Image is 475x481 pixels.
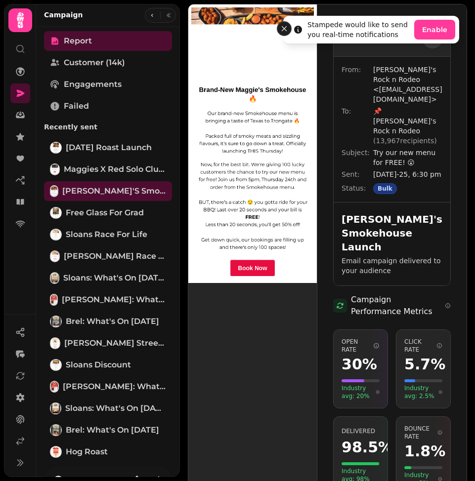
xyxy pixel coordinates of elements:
a: Brel: What's On May 25Brel: What's On [DATE] [44,312,172,331]
img: Sloans: What's On April 25 [clone] [51,273,58,283]
span: Open Rate [342,338,380,354]
span: Click Rate [404,338,442,354]
img: Maggies x Red Solo Club 3rd Aug [51,164,59,174]
a: Sloans: What's On April 25 [clone]Sloans: What's On [DATE] [clone] [44,268,172,288]
span: 30 % [342,356,377,373]
span: From: [342,65,373,104]
img: Campaign preview [188,4,317,283]
img: Sloans Discount [51,360,61,370]
span: 98.5 % [342,439,393,456]
a: Engagements [44,75,172,94]
span: [PERSON_NAME]'s Rock n Rodeo <[EMAIL_ADDRESS][DOMAIN_NAME]> [373,65,442,104]
a: Hog RoastHog Roast [44,442,172,462]
span: Sent: [342,169,373,179]
img: Sunday Roast Launch [51,143,61,153]
span: Percentage of emails that were successfully delivered to recipients' inboxes. Higher is better. [342,428,375,435]
span: Brel: What's On [DATE] [66,424,159,436]
span: Maggies x Red Solo Club [DATE] [64,163,166,175]
span: [PERSON_NAME]: Whats On [DATE] [clone] [62,294,166,306]
span: Status: [342,183,373,194]
button: Close toast [277,21,292,36]
span: 5.7 % [404,356,445,373]
h2: Campaign [44,10,83,20]
span: Customer (14k) [64,57,125,69]
div: Visual representation of your bounce rate (1.8%). For bounce rate, LOWER is better. The bar is gr... [404,466,442,469]
img: Sloans Race for Life [51,230,61,240]
img: Hog Roast [51,447,61,457]
img: Maggies: Whats On April 25 [51,382,58,392]
span: Engagements [64,79,122,90]
a: Sloans DiscountSloans Discount [44,355,172,375]
h2: Campaign Performance Metrics [351,294,451,318]
a: Maggies: Whats On April 25[PERSON_NAME]: Whats On [DATE] [44,377,172,397]
a: Maggie's Smokehouse Launch[PERSON_NAME]'s Smokehouse Launch [44,181,172,201]
span: Report [64,35,92,47]
a: Sloans Race for LifeSloans Race for Life [44,225,172,244]
a: Report [44,31,172,51]
span: Brel: What's On [DATE] [66,316,159,327]
div: Stampede would like to send you real-time notifications [307,20,410,40]
button: Enable [414,20,455,40]
p: Recently sent [44,118,172,136]
p: Email campaign delivered to your audience [342,256,442,276]
span: [PERSON_NAME]: Whats On [DATE] [63,381,166,393]
span: [PERSON_NAME] Street Party [64,337,166,349]
div: Visual representation of your open rate (30%) compared to a scale of 50%. The fuller the bar, the... [342,379,380,382]
a: Failed [44,96,172,116]
a: Ashton Lane Street Party[PERSON_NAME] Street Party [44,333,172,353]
a: Maggies x Red Solo Club 3rd AugMaggies x Red Solo Club [DATE] [44,160,172,179]
span: Industry avg: 20% [342,384,380,400]
div: Bulk [373,183,397,194]
a: Sloans: What's On April 25Sloans: What's On [DATE] [44,399,172,418]
img: Ashton Lane Street Party [51,338,59,348]
span: Hog Roast [66,446,108,458]
span: 1.8 % [404,442,445,460]
span: Try our new menu for FREE! 😮 [373,148,442,167]
a: Sunday Roast Launch[DATE] Roast Launch [44,138,172,158]
h2: [PERSON_NAME]'s Smokehouse Launch [342,212,442,254]
div: Visual representation of your delivery rate (98.5%). The fuller the bar, the better. [342,462,380,465]
span: Failed [64,100,89,112]
span: ( 13,967 recipients) [373,137,437,145]
div: Visual representation of your click rate (5.7%) compared to a scale of 20%. The fuller the bar, t... [404,379,442,382]
span: Sloans Discount [66,359,131,371]
a: Maggies Race for Life[PERSON_NAME] Race for Life [44,246,172,266]
img: Maggies: Whats On April 25 [clone] [51,295,57,305]
span: To: [342,106,373,146]
a: Free Glass for GradFree Glass for Grad [44,203,172,223]
a: Brel: What's On April 25Brel: What's On [DATE] [44,420,172,440]
span: 📌 [PERSON_NAME]'s Rock n Rodeo [373,107,437,145]
span: Sloans Race for Life [66,229,147,240]
span: Bounce Rate [404,425,442,441]
img: Free Glass for Grad [51,208,61,218]
span: Sloans: What's On [DATE] [clone] [63,272,166,284]
img: Brel: What's On April 25 [51,425,61,435]
span: [PERSON_NAME]'s Smokehouse Launch [62,185,166,197]
img: Brel: What's On May 25 [51,317,61,326]
span: [DATE]-25, 6:30 pm [373,169,442,179]
a: Customer (14k) [44,53,172,73]
img: Maggies Race for Life [51,251,59,261]
img: Sloans: What's On April 25 [51,403,60,413]
span: Industry avg: 2.5% [404,384,442,400]
span: Free Glass for Grad [66,207,144,219]
span: [PERSON_NAME] Race for Life [64,250,166,262]
span: Subject: [342,148,373,167]
img: Maggie's Smokehouse Launch [51,186,57,196]
span: [DATE] Roast Launch [66,142,152,154]
span: Sloans: What's On [DATE] [65,402,166,414]
a: Maggies: Whats On April 25 [clone][PERSON_NAME]: Whats On [DATE] [clone] [44,290,172,310]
